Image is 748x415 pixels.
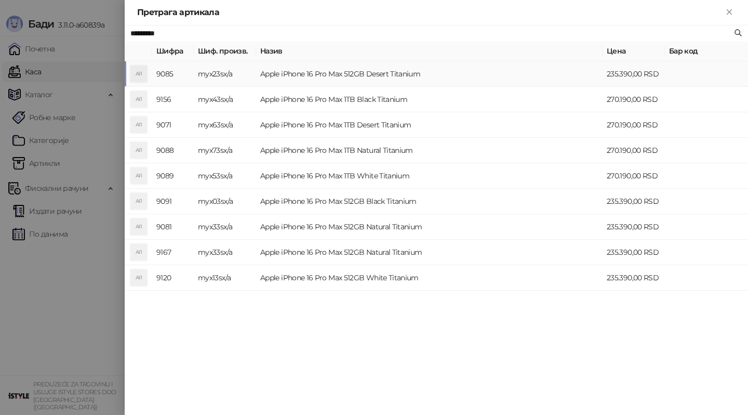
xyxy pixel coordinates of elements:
[603,138,665,163] td: 270.190,00 RSD
[152,265,194,291] td: 9120
[603,189,665,214] td: 235.390,00 RSD
[194,61,256,87] td: myx23sx/a
[130,244,147,261] div: AI1
[603,240,665,265] td: 235.390,00 RSD
[152,138,194,163] td: 9088
[152,41,194,61] th: Шифра
[665,41,748,61] th: Бар код
[152,240,194,265] td: 9167
[723,6,736,19] button: Close
[194,41,256,61] th: Шиф. произв.
[256,240,603,265] td: Apple iPhone 16 Pro Max 512GB Natural Titanium
[603,265,665,291] td: 235.390,00 RSD
[130,167,147,184] div: AI1
[256,163,603,189] td: Apple iPhone 16 Pro Max 1TB White Titanium
[194,189,256,214] td: myx03sx/a
[256,41,603,61] th: Назив
[152,61,194,87] td: 9085
[152,112,194,138] td: 9071
[256,138,603,163] td: Apple iPhone 16 Pro Max 1TB Natural Titanium
[256,189,603,214] td: Apple iPhone 16 Pro Max 512GB Black Titanium
[603,163,665,189] td: 270.190,00 RSD
[603,87,665,112] td: 270.190,00 RSD
[256,265,603,291] td: Apple iPhone 16 Pro Max 512GB White Titanium
[130,142,147,159] div: AI1
[130,66,147,82] div: AI1
[603,61,665,87] td: 235.390,00 RSD
[130,91,147,108] div: AI1
[137,6,723,19] div: Претрага артикала
[194,163,256,189] td: myx53sx/a
[603,214,665,240] td: 235.390,00 RSD
[256,214,603,240] td: Apple iPhone 16 Pro Max 512GB Natural Titanium
[194,112,256,138] td: myx63sx/a
[256,61,603,87] td: Apple iPhone 16 Pro Max 512GB Desert Titanium
[256,112,603,138] td: Apple iPhone 16 Pro Max 1TB Desert Titanium
[130,218,147,235] div: AI1
[152,163,194,189] td: 9089
[130,193,147,210] div: AI1
[152,87,194,112] td: 9156
[194,138,256,163] td: myx73sx/a
[603,41,665,61] th: Цена
[130,269,147,286] div: AI1
[603,112,665,138] td: 270.190,00 RSD
[152,189,194,214] td: 9091
[194,265,256,291] td: myx13sx/a
[194,214,256,240] td: myx33sx/a
[130,116,147,133] div: AI1
[194,240,256,265] td: myx33sx/a
[152,214,194,240] td: 9081
[256,87,603,112] td: Apple iPhone 16 Pro Max 1TB Black Titanium
[194,87,256,112] td: myx43sx/a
